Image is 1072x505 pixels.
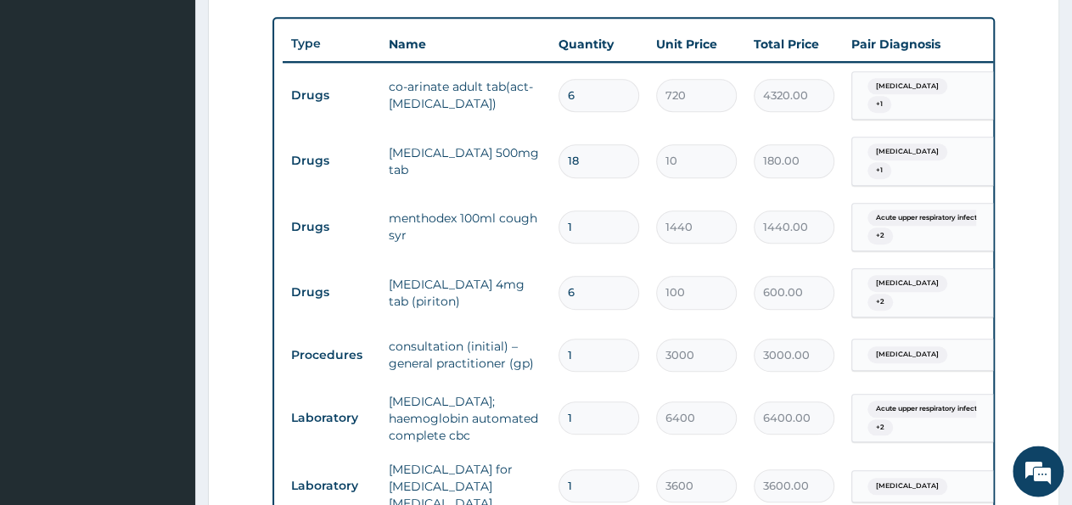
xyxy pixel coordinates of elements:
[283,339,380,371] td: Procedures
[283,402,380,434] td: Laboratory
[867,78,947,95] span: [MEDICAL_DATA]
[380,384,550,452] td: [MEDICAL_DATA]; haemoglobin automated complete cbc
[31,85,69,127] img: d_794563401_company_1708531726252_794563401
[88,95,285,117] div: Chat with us now
[283,211,380,243] td: Drugs
[867,227,893,244] span: + 2
[8,330,323,390] textarea: Type your message and hit 'Enter'
[380,70,550,121] td: co-arinate adult tab(act-[MEDICAL_DATA])
[283,28,380,59] th: Type
[867,478,947,495] span: [MEDICAL_DATA]
[843,27,1030,61] th: Pair Diagnosis
[867,346,947,363] span: [MEDICAL_DATA]
[283,470,380,502] td: Laboratory
[867,210,991,227] span: Acute upper respiratory infect...
[98,147,234,318] span: We're online!
[283,277,380,308] td: Drugs
[278,8,319,49] div: Minimize live chat window
[380,267,550,318] td: [MEDICAL_DATA] 4mg tab (piriton)
[867,143,947,160] span: [MEDICAL_DATA]
[867,419,893,436] span: + 2
[867,162,891,179] span: + 1
[550,27,648,61] th: Quantity
[745,27,843,61] th: Total Price
[380,136,550,187] td: [MEDICAL_DATA] 500mg tab
[283,145,380,177] td: Drugs
[648,27,745,61] th: Unit Price
[867,275,947,292] span: [MEDICAL_DATA]
[867,96,891,113] span: + 1
[380,201,550,252] td: menthodex 100ml cough syr
[867,401,991,418] span: Acute upper respiratory infect...
[867,294,893,311] span: + 2
[380,27,550,61] th: Name
[380,329,550,380] td: consultation (initial) – general practitioner (gp)
[283,80,380,111] td: Drugs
